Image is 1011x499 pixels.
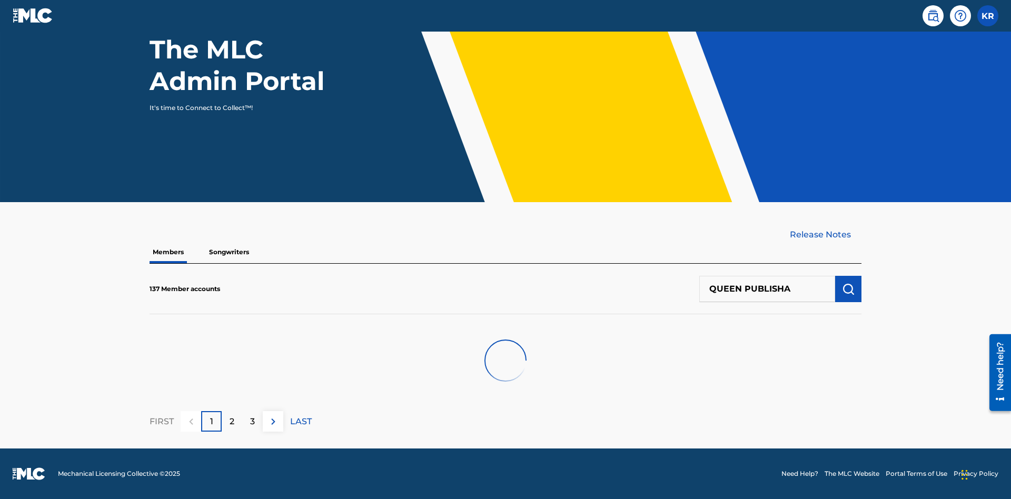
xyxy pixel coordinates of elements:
[150,415,174,428] p: FIRST
[958,448,1011,499] iframe: Chat Widget
[927,9,939,22] img: search
[150,2,346,97] h1: Welcome to The MLC Admin Portal
[206,241,252,263] p: Songwriters
[950,5,971,26] div: Help
[150,241,187,263] p: Members
[250,415,255,428] p: 3
[982,330,1011,416] iframe: Resource Center
[150,284,220,294] p: 137 Member accounts
[150,103,332,113] p: It's time to Connect to Collect™!
[954,9,967,22] img: help
[977,5,998,26] div: User Menu
[825,469,879,478] a: The MLC Website
[13,8,53,23] img: MLC Logo
[13,467,45,480] img: logo
[790,228,861,241] a: Release Notes
[290,415,312,428] p: LAST
[842,283,855,295] img: Search Works
[954,469,998,478] a: Privacy Policy
[886,469,947,478] a: Portal Terms of Use
[230,415,234,428] p: 2
[267,415,280,428] img: right
[923,5,944,26] a: Public Search
[781,469,818,478] a: Need Help?
[210,415,213,428] p: 1
[476,331,535,390] img: preloader
[58,469,180,478] span: Mechanical Licensing Collective © 2025
[699,276,835,302] input: Search Members
[962,459,968,491] div: Drag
